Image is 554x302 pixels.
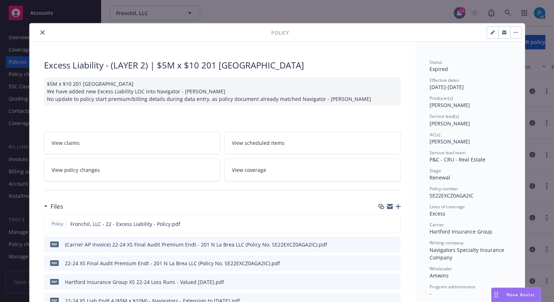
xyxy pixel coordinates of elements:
span: [PERSON_NAME] [430,138,470,145]
a: View claims [44,132,220,154]
div: [DATE] - [DATE] [430,77,510,91]
span: P&C - CRU - Real Estate [430,156,485,163]
span: pdf [50,241,59,247]
span: Policy [271,29,289,36]
div: (Carrier AP Invoice) 22-24 XS Final Audit Premium Endt - 201 N La Brea LLC (Policy No. SE22EXCZ0A... [65,241,327,248]
span: [PERSON_NAME] [430,102,470,108]
button: preview file [391,259,398,267]
span: Policy number [430,186,458,192]
button: Nova Assist [491,288,541,302]
span: Producer(s) [430,95,453,101]
button: preview file [391,278,398,286]
span: Lines of coverage [430,204,465,210]
button: download file [380,241,386,248]
span: Stage [430,168,441,174]
span: View policy changes [52,166,100,174]
a: View policy changes [44,159,220,181]
span: Navigators Specialty Insurance Company [430,247,506,261]
button: download file [380,278,386,286]
span: pdf [50,279,59,284]
span: SE22EXCZ0AGA2IC [430,192,474,199]
span: View scheduled items [232,139,285,147]
button: preview file [391,220,397,228]
span: Fronchil, LLC - 22 - Excess Liability - Policy.pdf [70,220,180,228]
div: Files [44,202,63,211]
span: Writing company [430,240,463,246]
div: Excess [430,210,510,217]
span: Status [430,59,442,65]
span: Wholesaler [430,266,452,272]
div: Drag to move [492,288,501,302]
span: Program administrator [430,284,476,290]
div: Hartford Insurance Group XS 22-24 Loss Runs - Valued [DATE].pdf [65,278,224,286]
span: [PERSON_NAME] [430,120,470,127]
span: Carrier [430,222,444,228]
button: download file [380,259,386,267]
span: Policy [50,221,65,227]
div: Excess Liability - (LAYER 2) | $5M x $10 201 [GEOGRAPHIC_DATA] [44,59,401,71]
span: Hartford Insurance Group [430,228,492,235]
span: Nova Assist [506,292,535,298]
span: View claims [52,139,80,147]
span: - [430,290,431,297]
div: 22-24 XS Final Audit Premium Endt - 201 N La Brea LLC (Policy No. SE22EXCZ0AGA2IC).pdf [65,259,280,267]
span: Renewal [430,174,450,181]
span: Amwins [430,272,449,279]
span: Expired [430,66,448,72]
span: Service lead team [430,150,466,156]
span: Service lead(s) [430,113,459,119]
div: $5M x $10 201 [GEOGRAPHIC_DATA] We have added new Excess Liability LOC into Navigator - [PERSON_N... [44,77,401,106]
span: pdf [50,260,59,266]
button: download file [379,220,385,228]
span: Effective dates [430,77,459,83]
button: preview file [391,241,398,248]
a: View coverage [224,159,401,181]
span: AC(s) [430,132,440,138]
button: close [38,28,47,37]
span: View coverage [232,166,266,174]
a: View scheduled items [224,132,401,154]
h3: Files [50,202,63,211]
